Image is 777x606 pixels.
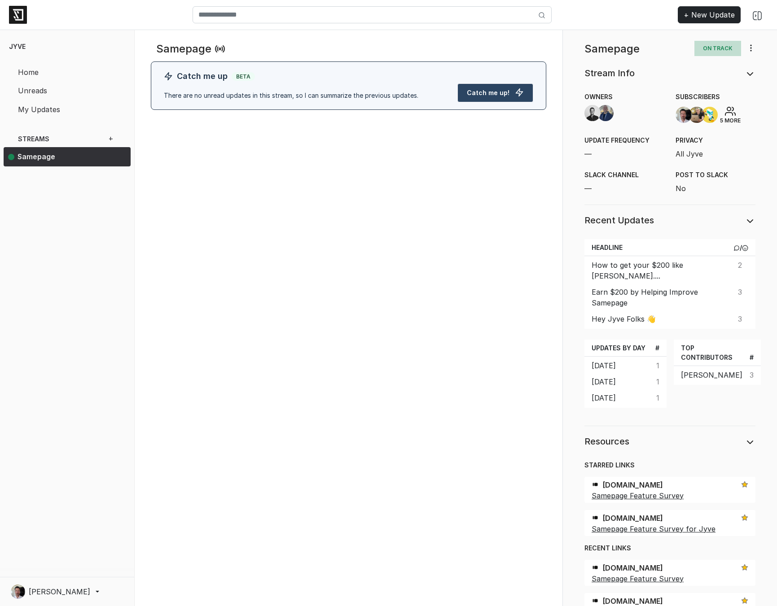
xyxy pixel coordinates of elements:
span: [PERSON_NAME] [29,586,90,597]
span: Samepage [18,152,55,161]
th: Updates by Day [584,340,651,357]
td: 3 [746,366,761,385]
td: 1 [651,356,666,373]
td: [DATE] [584,356,651,373]
div: All Jyve [670,135,761,159]
a: Streams [11,129,96,147]
span: Jyve [9,43,26,50]
a: Read new updates [215,45,225,54]
span: [DOMAIN_NAME] [602,480,663,489]
a: Unreads [11,81,123,100]
h4: Samepage [156,41,211,54]
a: My Updates [11,100,123,118]
img: 96edba0b-7445-4df4-b44c-39edcf4f8203 [592,514,599,521]
td: 3 [730,310,755,329]
a: Samepage Feature Survey [592,491,684,500]
span: Slack Channel [584,170,665,179]
span: Update Frequency [584,135,665,145]
img: Jirah Bobadilla [702,107,718,123]
span: Recent Links [584,543,755,553]
td: Earn $200 by Helping Improve Samepage [584,283,730,310]
a: Samepage [4,147,123,166]
span: Catch me up! [467,89,509,96]
td: [DATE] [584,373,651,389]
a: Samepage Feature Survey [592,574,684,583]
img: 54dfd131-550a-4eab-a773-f92eef792096 [592,481,599,488]
span: [DOMAIN_NAME] [602,514,663,523]
div: No [670,170,761,194]
a: Home [11,62,123,81]
img: FROILAN BERATIO [689,107,705,123]
div: — [579,135,670,159]
span: + [105,133,116,143]
th: Headline [584,239,730,256]
span: Beta [232,72,255,81]
button: Catch me up! [457,83,533,102]
td: 2 [730,256,755,283]
span: Post to Slack [676,170,756,179]
span: On Track [694,41,741,56]
span: Catch me up [177,71,228,81]
th: # [746,340,761,366]
span: Samepage [8,151,103,163]
img: 54dfd131-550a-4eab-a773-f92eef792096 [592,564,599,571]
a: [PERSON_NAME] [11,584,123,599]
div: There are no unread updates in this stream, so I can summarize the previous updates. [158,91,452,102]
img: Travis Bedoya [597,105,614,121]
img: 96edba0b-7445-4df4-b44c-39edcf4f8203 [592,597,599,604]
td: [DATE] [584,389,651,408]
span: Unreads [18,85,103,96]
th: / [730,239,755,256]
td: [PERSON_NAME] [674,366,746,385]
th: # [651,340,666,357]
img: Corey Manicone [584,105,601,121]
span: Starred Links [584,460,755,470]
td: Hey Jyve Folks 👋 [584,310,730,329]
span: Subscribers [676,92,756,101]
td: 1 [651,389,666,408]
h5: Recent Updates [584,216,734,225]
h4: Samepage [584,41,684,54]
div: 5 MORE [720,117,741,125]
th: Top Contributors [674,340,746,366]
span: Privacy [676,135,756,145]
div: — [579,170,670,194]
h5: Resources [584,437,734,446]
a: + [98,129,123,147]
span: [DOMAIN_NAME] [602,563,663,572]
span: [DOMAIN_NAME] [602,597,663,606]
img: logo-6ba331977e59facfbff2947a2e854c94a5e6b03243a11af005d3916e8cc67d17.png [9,6,27,24]
span: Streams [18,134,89,144]
span: Home [18,67,103,78]
td: How to get your $200 like [PERSON_NAME].... [584,256,730,283]
img: Paul Wicker [676,107,692,123]
td: 1 [651,373,666,389]
a: + New Update [678,6,741,23]
h5: Stream Info [584,69,734,78]
td: 3 [730,283,755,310]
a: Samepage Feature Survey for Jyve [592,524,716,533]
span: My Updates [18,104,103,115]
span: Owners [584,92,665,101]
img: Paul Wicker [11,584,25,599]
